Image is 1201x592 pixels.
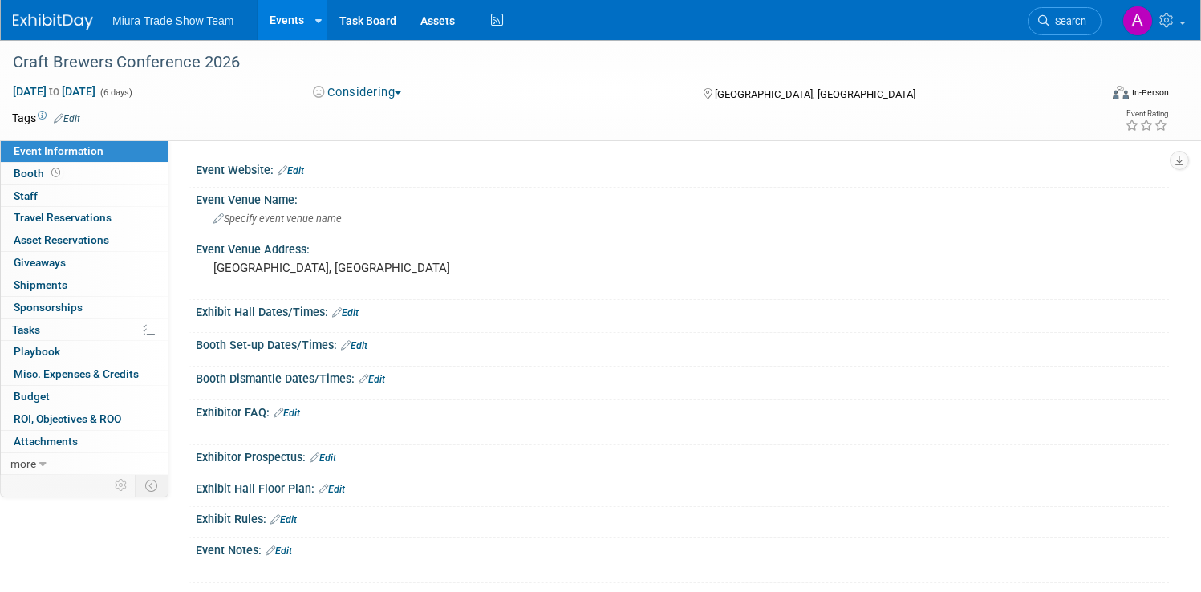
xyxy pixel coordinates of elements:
[715,88,915,100] span: [GEOGRAPHIC_DATA], [GEOGRAPHIC_DATA]
[1,431,168,452] a: Attachments
[196,300,1169,321] div: Exhibit Hall Dates/Times:
[996,83,1169,107] div: Event Format
[270,514,297,525] a: Edit
[14,211,112,224] span: Travel Reservations
[1131,87,1169,99] div: In-Person
[213,213,342,225] span: Specify event venue name
[14,144,103,157] span: Event Information
[14,278,67,291] span: Shipments
[136,475,168,496] td: Toggle Event Tabs
[332,307,359,318] a: Edit
[1,207,168,229] a: Travel Reservations
[12,84,96,99] span: [DATE] [DATE]
[310,452,336,464] a: Edit
[359,374,385,385] a: Edit
[14,167,63,180] span: Booth
[196,188,1169,208] div: Event Venue Name:
[47,85,62,98] span: to
[1,363,168,385] a: Misc. Expenses & Credits
[266,545,292,557] a: Edit
[1,229,168,251] a: Asset Reservations
[14,435,78,448] span: Attachments
[1125,110,1168,118] div: Event Rating
[1,408,168,430] a: ROI, Objectives & ROO
[14,189,38,202] span: Staff
[1,319,168,341] a: Tasks
[278,165,304,176] a: Edit
[196,538,1169,559] div: Event Notes:
[14,412,121,425] span: ROI, Objectives & ROO
[14,256,66,269] span: Giveaways
[1,185,168,207] a: Staff
[1,140,168,162] a: Event Information
[7,48,1070,77] div: Craft Brewers Conference 2026
[196,476,1169,497] div: Exhibit Hall Floor Plan:
[196,367,1169,387] div: Booth Dismantle Dates/Times:
[274,408,300,419] a: Edit
[1,386,168,408] a: Budget
[48,167,63,179] span: Booth not reserved yet
[14,367,139,380] span: Misc. Expenses & Credits
[196,237,1169,257] div: Event Venue Address:
[12,110,80,126] td: Tags
[1049,15,1086,27] span: Search
[12,323,40,336] span: Tasks
[196,400,1169,421] div: Exhibitor FAQ:
[1,163,168,184] a: Booth
[1,453,168,475] a: more
[341,340,367,351] a: Edit
[1,252,168,274] a: Giveaways
[1,341,168,363] a: Playbook
[1122,6,1153,36] img: Ashley Harris
[213,261,583,275] pre: [GEOGRAPHIC_DATA], [GEOGRAPHIC_DATA]
[14,233,109,246] span: Asset Reservations
[1,297,168,318] a: Sponsorships
[112,14,233,27] span: Miura Trade Show Team
[108,475,136,496] td: Personalize Event Tab Strip
[319,484,345,495] a: Edit
[196,333,1169,354] div: Booth Set-up Dates/Times:
[54,113,80,124] a: Edit
[99,87,132,98] span: (6 days)
[196,158,1169,179] div: Event Website:
[13,14,93,30] img: ExhibitDay
[1113,86,1129,99] img: Format-Inperson.png
[307,84,408,101] button: Considering
[196,445,1169,466] div: Exhibitor Prospectus:
[14,301,83,314] span: Sponsorships
[10,457,36,470] span: more
[1028,7,1102,35] a: Search
[14,390,50,403] span: Budget
[1,274,168,296] a: Shipments
[196,507,1169,528] div: Exhibit Rules:
[14,345,60,358] span: Playbook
